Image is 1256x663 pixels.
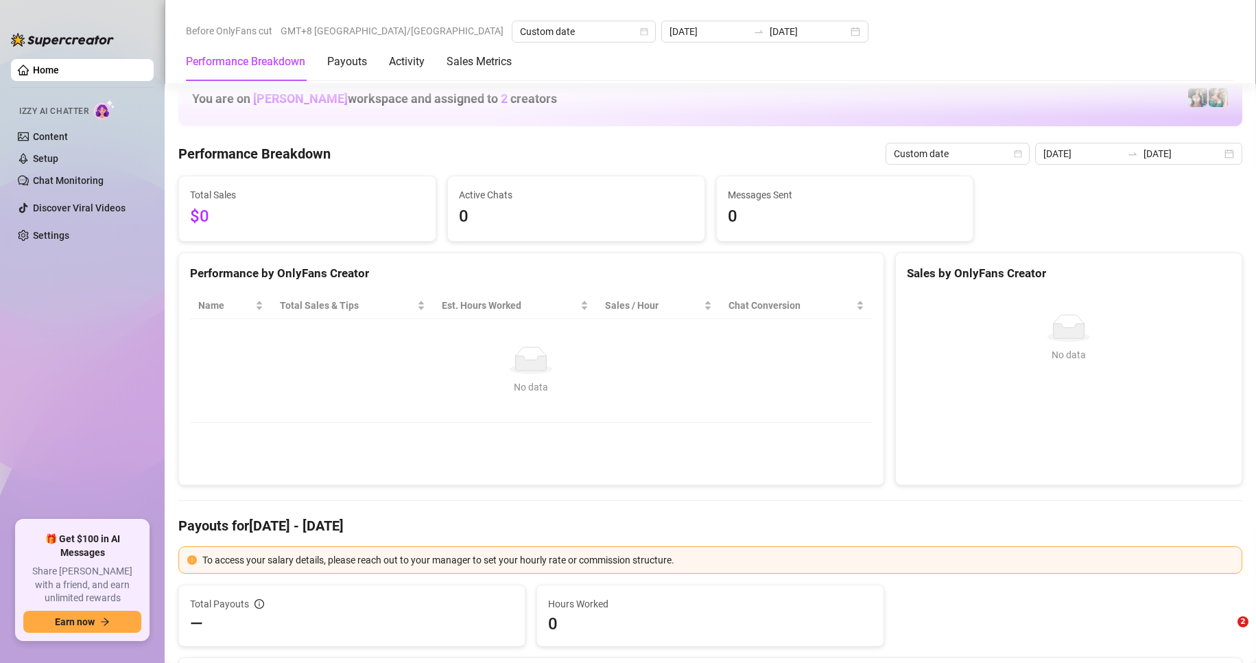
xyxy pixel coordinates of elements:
[190,292,272,319] th: Name
[728,204,962,230] span: 0
[459,204,694,230] span: 0
[1144,146,1222,161] input: End date
[1014,150,1022,158] span: calendar
[1209,88,1228,107] img: Zaddy
[100,617,110,627] span: arrow-right
[11,33,114,47] img: logo-BBDzfeDw.svg
[770,24,848,39] input: End date
[23,611,141,633] button: Earn nowarrow-right
[190,187,425,202] span: Total Sales
[204,380,859,395] div: No data
[33,131,68,142] a: Content
[281,21,503,41] span: GMT+8 [GEOGRAPHIC_DATA]/[GEOGRAPHIC_DATA]
[912,347,1225,362] div: No data
[192,91,557,106] h1: You are on workspace and assigned to creators
[501,91,508,106] span: 2
[520,21,648,42] span: Custom date
[1209,616,1242,649] iframe: Intercom live chat
[728,298,853,313] span: Chat Conversion
[280,298,414,313] span: Total Sales & Tips
[23,533,141,559] span: 🎁 Get $100 in AI Messages
[753,26,764,37] span: swap-right
[198,298,252,313] span: Name
[640,27,648,36] span: calendar
[187,555,197,565] span: exclamation-circle
[19,105,88,118] span: Izzy AI Chatter
[1127,148,1138,159] span: to
[728,187,962,202] span: Messages Sent
[33,153,58,164] a: Setup
[190,264,873,283] div: Performance by OnlyFans Creator
[597,292,720,319] th: Sales / Hour
[548,596,872,612] span: Hours Worked
[33,202,126,213] a: Discover Viral Videos
[327,54,367,70] div: Payouts
[186,21,272,41] span: Before OnlyFans cut
[253,91,348,106] span: [PERSON_NAME]
[548,613,872,635] span: 0
[190,613,203,635] span: —
[1043,146,1122,161] input: Start date
[186,54,305,70] div: Performance Breakdown
[1188,88,1207,107] img: Katy
[447,54,512,70] div: Sales Metrics
[94,100,115,119] img: AI Chatter
[670,24,748,39] input: Start date
[605,298,701,313] span: Sales / Hour
[23,565,141,605] span: Share [PERSON_NAME] with a friend, and earn unlimited rewards
[33,230,69,241] a: Settings
[33,65,59,75] a: Home
[1237,616,1248,627] span: 2
[33,175,104,186] a: Chat Monitoring
[894,143,1021,164] span: Custom date
[190,596,249,612] span: Total Payouts
[254,599,264,609] span: info-circle
[389,54,425,70] div: Activity
[55,616,95,627] span: Earn now
[178,516,1242,535] h4: Payouts for [DATE] - [DATE]
[720,292,872,319] th: Chat Conversion
[907,264,1231,283] div: Sales by OnlyFans Creator
[459,187,694,202] span: Active Chats
[753,26,764,37] span: to
[178,144,331,163] h4: Performance Breakdown
[1127,148,1138,159] span: swap-right
[442,298,578,313] div: Est. Hours Worked
[190,204,425,230] span: $0
[272,292,434,319] th: Total Sales & Tips
[202,552,1233,568] div: To access your salary details, please reach out to your manager to set your hourly rate or commis...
